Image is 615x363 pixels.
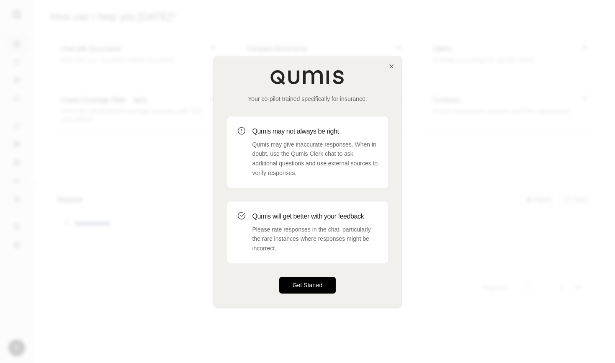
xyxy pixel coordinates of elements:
[227,95,388,103] p: Your co-pilot trained specifically for insurance.
[252,140,378,178] p: Qumis may give inaccurate responses. When in doubt, use the Qumis Clerk chat to ask additional qu...
[252,211,378,221] h3: Qumis will get better with your feedback
[270,70,345,85] img: Qumis Logo
[279,277,336,293] button: Get Started
[252,225,378,253] p: Please rate responses in the chat, particularly the rare instances where responses might be incor...
[252,126,378,136] h3: Qumis may not always be right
